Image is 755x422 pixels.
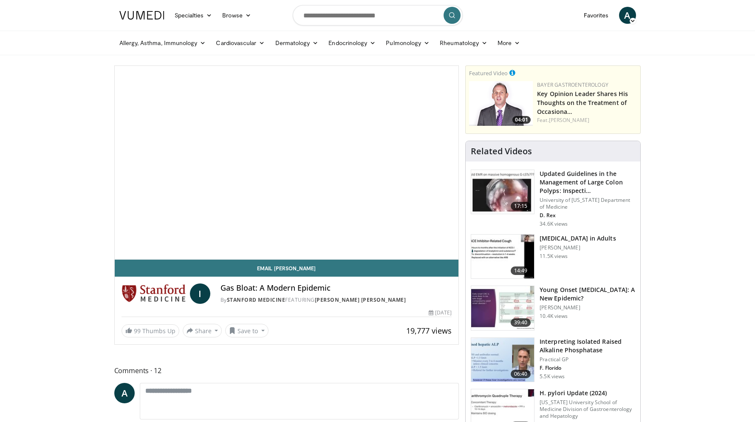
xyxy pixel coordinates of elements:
a: 14:49 [MEDICAL_DATA] in Adults [PERSON_NAME] 11.5K views [471,234,635,279]
span: 39:40 [511,318,531,327]
a: Pulmonology [381,34,435,51]
h3: [MEDICAL_DATA] in Adults [540,234,616,243]
a: A [114,383,135,403]
img: b23cd043-23fa-4b3f-b698-90acdd47bf2e.150x105_q85_crop-smart_upscale.jpg [471,286,534,330]
a: Browse [217,7,256,24]
img: 11950cd4-d248-4755-8b98-ec337be04c84.150x105_q85_crop-smart_upscale.jpg [471,235,534,279]
a: I [190,283,210,304]
div: [DATE] [429,309,452,317]
span: 99 [134,327,141,335]
a: Bayer Gastroenterology [537,81,608,88]
a: Email [PERSON_NAME] [115,260,459,277]
p: 34.6K views [540,221,568,227]
p: University of [US_STATE] Department of Medicine [540,197,635,210]
a: A [619,7,636,24]
a: [PERSON_NAME] [549,116,589,124]
span: Comments 12 [114,365,459,376]
a: 04:01 [469,81,533,126]
a: Stanford Medicine [227,296,286,303]
p: 5.5K views [540,373,565,380]
p: F. Florido [540,365,635,371]
img: dfcfcb0d-b871-4e1a-9f0c-9f64970f7dd8.150x105_q85_crop-smart_upscale.jpg [471,170,534,214]
button: Share [183,324,222,337]
span: 14:49 [511,266,531,275]
p: 10.4K views [540,313,568,320]
span: 04:01 [512,116,531,124]
p: [PERSON_NAME] [540,244,616,251]
div: By FEATURING [221,296,452,304]
img: VuMedi Logo [119,11,164,20]
p: [US_STATE] University School of Medicine Division of Gastroenterology and Hepatology [540,399,635,419]
small: Featured Video [469,69,508,77]
p: [PERSON_NAME] [540,304,635,311]
p: 11.5K views [540,253,568,260]
div: Feat. [537,116,637,124]
a: Dermatology [270,34,324,51]
h3: Updated Guidelines in the Management of Large Colon Polyps: Inspecti… [540,170,635,195]
a: Rheumatology [435,34,492,51]
p: Practical GP [540,356,635,363]
span: 17:15 [511,202,531,210]
input: Search topics, interventions [293,5,463,25]
a: 06:40 Interpreting Isolated Raised Alkaline Phosphatase Practical GP F. Florido 5.5K views [471,337,635,382]
a: [PERSON_NAME] [PERSON_NAME] [315,296,406,303]
img: 6a4ee52d-0f16-480d-a1b4-8187386ea2ed.150x105_q85_crop-smart_upscale.jpg [471,338,534,382]
span: 06:40 [511,370,531,378]
a: Allergy, Asthma, Immunology [114,34,211,51]
a: Specialties [170,7,218,24]
span: 19,777 views [406,326,452,336]
img: Stanford Medicine [122,283,187,304]
a: More [492,34,525,51]
a: Endocrinology [323,34,381,51]
video-js: Video Player [115,66,459,260]
a: 17:15 Updated Guidelines in the Management of Large Colon Polyps: Inspecti… University of [US_STA... [471,170,635,227]
button: Save to [225,324,269,337]
h4: Gas Bloat: A Modern Epidemic [221,283,452,293]
img: 9828b8df-38ad-4333-b93d-bb657251ca89.png.150x105_q85_crop-smart_upscale.png [469,81,533,126]
a: Cardiovascular [211,34,270,51]
a: 99 Thumbs Up [122,324,179,337]
h3: H. pylori Update (2024) [540,389,635,397]
h4: Related Videos [471,146,532,156]
h3: Young Onset [MEDICAL_DATA]: A New Epidemic? [540,286,635,303]
a: Key Opinion Leader Shares His Thoughts on the Treatment of Occasiona… [537,90,628,116]
a: Favorites [579,7,614,24]
h3: Interpreting Isolated Raised Alkaline Phosphatase [540,337,635,354]
p: D. Rex [540,212,635,219]
a: 39:40 Young Onset [MEDICAL_DATA]: A New Epidemic? [PERSON_NAME] 10.4K views [471,286,635,331]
